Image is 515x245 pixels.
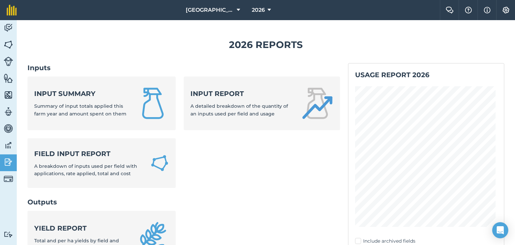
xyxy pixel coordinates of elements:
[4,73,13,83] img: svg+xml;base64,PHN2ZyB4bWxucz0iaHR0cDovL3d3dy53My5vcmcvMjAwMC9zdmciIHdpZHRoPSI1NiIgaGVpZ2h0PSI2MC...
[4,90,13,100] img: svg+xml;base64,PHN2ZyB4bWxucz0iaHR0cDovL3d3dy53My5vcmcvMjAwMC9zdmciIHdpZHRoPSI1NiIgaGVpZ2h0PSI2MC...
[137,87,169,119] img: Input summary
[150,153,169,173] img: Field Input Report
[4,140,13,150] img: svg+xml;base64,PD94bWwgdmVyc2lvbj0iMS4wIiBlbmNvZGluZz0idXRmLTgiPz4KPCEtLSBHZW5lcmF0b3I6IEFkb2JlIE...
[464,7,472,13] img: A question mark icon
[301,87,333,119] img: Input report
[4,157,13,167] img: svg+xml;base64,PD94bWwgdmVyc2lvbj0iMS4wIiBlbmNvZGluZz0idXRmLTgiPz4KPCEtLSBHZW5lcmF0b3I6IEFkb2JlIE...
[4,40,13,50] img: svg+xml;base64,PHN2ZyB4bWxucz0iaHR0cDovL3d3dy53My5vcmcvMjAwMC9zdmciIHdpZHRoPSI1NiIgaGVpZ2h0PSI2MC...
[4,124,13,134] img: svg+xml;base64,PD94bWwgdmVyc2lvbj0iMS4wIiBlbmNvZGluZz0idXRmLTgiPz4KPCEtLSBHZW5lcmF0b3I6IEFkb2JlIE...
[4,231,13,238] img: svg+xml;base64,PD94bWwgdmVyc2lvbj0iMS4wIiBlbmNvZGluZz0idXRmLTgiPz4KPCEtLSBHZW5lcmF0b3I6IEFkb2JlIE...
[34,89,129,98] strong: Input summary
[446,7,454,13] img: Two speech bubbles overlapping with the left bubble in the forefront
[492,222,508,238] div: Open Intercom Messenger
[4,23,13,33] img: svg+xml;base64,PD94bWwgdmVyc2lvbj0iMS4wIiBlbmNvZGluZz0idXRmLTgiPz4KPCEtLSBHZW5lcmF0b3I6IEFkb2JlIE...
[27,138,176,188] a: Field Input ReportA breakdown of inputs used per field with applications, rate applied, total and...
[4,57,13,66] img: svg+xml;base64,PD94bWwgdmVyc2lvbj0iMS4wIiBlbmNvZGluZz0idXRmLTgiPz4KPCEtLSBHZW5lcmF0b3I6IEFkb2JlIE...
[27,37,504,52] h1: 2026 Reports
[355,70,497,80] h2: Usage report 2026
[7,5,17,15] img: fieldmargin Logo
[502,7,510,13] img: A cog icon
[34,224,129,233] strong: Yield report
[4,174,13,184] img: svg+xml;base64,PD94bWwgdmVyc2lvbj0iMS4wIiBlbmNvZGluZz0idXRmLTgiPz4KPCEtLSBHZW5lcmF0b3I6IEFkb2JlIE...
[34,103,126,116] span: Summary of input totals applied this farm year and amount spent on them
[34,149,142,158] strong: Field Input Report
[27,63,340,72] h2: Inputs
[184,77,340,130] a: Input reportA detailed breakdown of the quantity of an inputs used per field and usage
[252,6,265,14] span: 2026
[27,197,340,207] h2: Outputs
[4,107,13,117] img: svg+xml;base64,PD94bWwgdmVyc2lvbj0iMS4wIiBlbmNvZGluZz0idXRmLTgiPz4KPCEtLSBHZW5lcmF0b3I6IEFkb2JlIE...
[186,6,234,14] span: [GEOGRAPHIC_DATA]
[355,238,497,245] label: Include archived fields
[190,103,288,116] span: A detailed breakdown of the quantity of an inputs used per field and usage
[27,77,176,130] a: Input summarySummary of input totals applied this farm year and amount spent on them
[484,6,491,14] img: svg+xml;base64,PHN2ZyB4bWxucz0iaHR0cDovL3d3dy53My5vcmcvMjAwMC9zdmciIHdpZHRoPSIxNyIgaGVpZ2h0PSIxNy...
[190,89,293,98] strong: Input report
[34,163,137,177] span: A breakdown of inputs used per field with applications, rate applied, total and cost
